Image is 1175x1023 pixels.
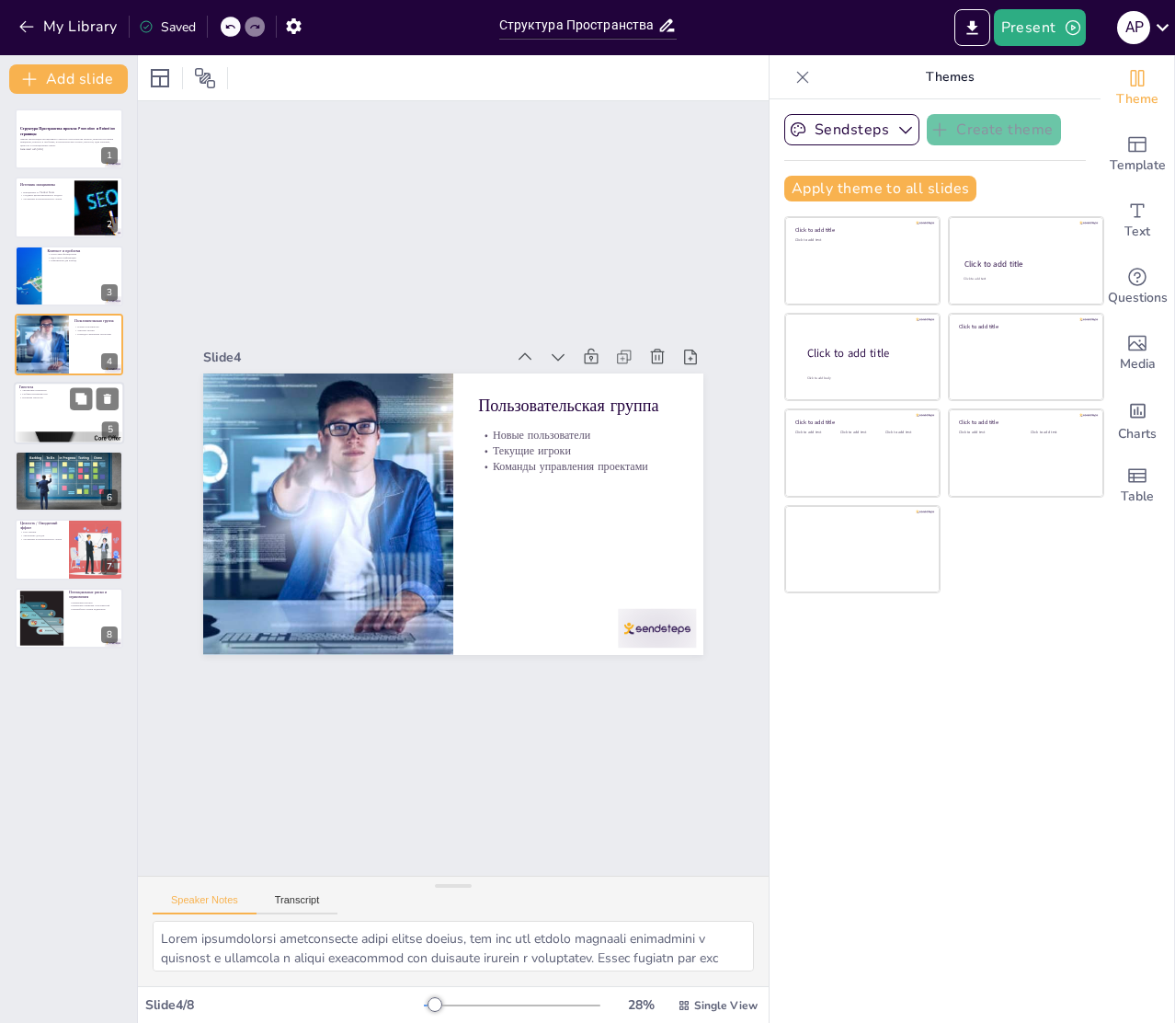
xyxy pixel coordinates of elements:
[1101,188,1174,254] div: Add text boxes
[795,226,927,234] div: Click to add title
[269,341,415,500] p: Текущие игроки
[14,382,124,444] div: 5
[885,431,927,435] div: Click to add text
[102,421,119,438] div: 5
[101,558,118,575] div: 7
[19,388,119,392] p: Увеличение конверсии
[20,534,63,538] p: Увеличение доходов
[145,63,175,93] div: Layout
[19,392,119,396] p: Глубина вовлеченности
[1101,55,1174,121] div: Change the overall theme
[20,521,63,531] p: Ценность / Ожидаемый эффект
[1101,254,1174,320] div: Get real-time input from your audience
[233,369,384,534] p: Пользовательская группа
[153,894,257,914] button: Speaker Notes
[619,996,663,1014] div: 28 %
[964,259,1087,270] div: Click to add title
[19,396,119,399] p: Проверка гипотезы
[795,238,927,243] div: Click to add text
[153,921,754,971] textarea: Lorem ipsumdolorsi ametconsecte adipi elitse doeius, tem inc utl etdolo magnaali enimadmini v qui...
[1108,288,1168,308] span: Questions
[15,519,123,580] div: 7
[1101,386,1174,453] div: Add charts and graphs
[499,12,657,39] input: Insert title
[1117,11,1150,44] div: A P
[1116,89,1158,109] span: Theme
[69,590,118,600] p: Потенциальные риски и ограничения
[20,147,118,151] p: Generated with [URL]
[20,537,63,541] p: Улучшение пользовательского опыта
[9,64,128,94] button: Add slide
[964,277,1086,282] div: Click to add text
[807,346,925,362] div: Click to add title
[1101,320,1174,386] div: Add images, graphics, shapes or video
[74,326,118,329] p: Новые пользователи
[1124,222,1150,242] span: Text
[257,351,403,511] p: Новые пользователи
[47,248,118,254] p: Контекст и проблема
[20,531,63,534] p: Рост метрик
[47,259,118,263] p: Ограничения для команд
[69,603,118,607] p: Изменение привычек пользователей
[994,9,1086,46] button: Present
[19,385,119,390] p: Гипотеза
[20,181,69,187] p: Источник инициативы
[101,489,118,506] div: 6
[74,318,118,324] p: Пользовательская группа
[15,451,123,512] div: 6
[145,996,424,1014] div: Slide 4 / 8
[15,109,123,169] div: 1
[15,246,123,306] div: 3
[784,114,919,145] button: Sendsteps
[101,284,118,301] div: 3
[1101,453,1174,519] div: Add a table
[69,607,118,611] p: Переработка логики редиректов
[927,114,1061,145] button: Create theme
[74,329,118,333] p: Текущие игроки
[954,9,990,46] button: Export to PowerPoint
[15,177,123,237] div: 2
[1121,487,1154,507] span: Table
[1031,431,1089,435] div: Click to add text
[20,126,115,136] strong: Структура Пространства проекта: Promotion и Retention страницы
[101,147,118,164] div: 1
[20,193,69,197] p: Создание централизованного раздела
[959,419,1090,426] div: Click to add title
[47,256,118,259] p: Недостаток информации
[1101,121,1174,188] div: Add ready made slides
[807,376,923,381] div: Click to add body
[1120,354,1156,374] span: Media
[784,176,976,201] button: Apply theme to all slides
[69,601,118,604] p: Изменения воронок
[139,18,196,36] div: Saved
[694,998,758,1013] span: Single View
[101,353,118,370] div: 4
[314,533,530,768] div: Slide 4
[817,55,1082,99] p: Themes
[795,419,927,426] div: Click to add title
[20,197,69,201] p: Улучшение пользовательского опыта
[97,387,119,409] button: Delete Slide
[194,67,216,89] span: Position
[959,431,1017,435] div: Click to add text
[47,252,118,256] p: Отсутствие функционала
[280,330,426,489] p: Команды управления проектами
[14,12,125,41] button: My Library
[257,894,338,914] button: Transcript
[795,431,837,435] div: Click to add text
[74,332,118,336] p: Команды управления проектами
[1110,155,1166,176] span: Template
[20,190,69,194] p: Инициатива от Product Team
[15,314,123,374] div: 4
[840,431,882,435] div: Click to add text
[959,322,1090,329] div: Click to add title
[15,588,123,649] div: 8
[101,216,118,233] div: 2
[70,387,92,409] button: Duplicate Slide
[20,137,118,147] p: Данная презентация рассматривает структуру Пространства проекта, включая источники инициатив, кон...
[1118,424,1157,444] span: Charts
[101,626,118,643] div: 8
[1117,9,1150,46] button: A P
